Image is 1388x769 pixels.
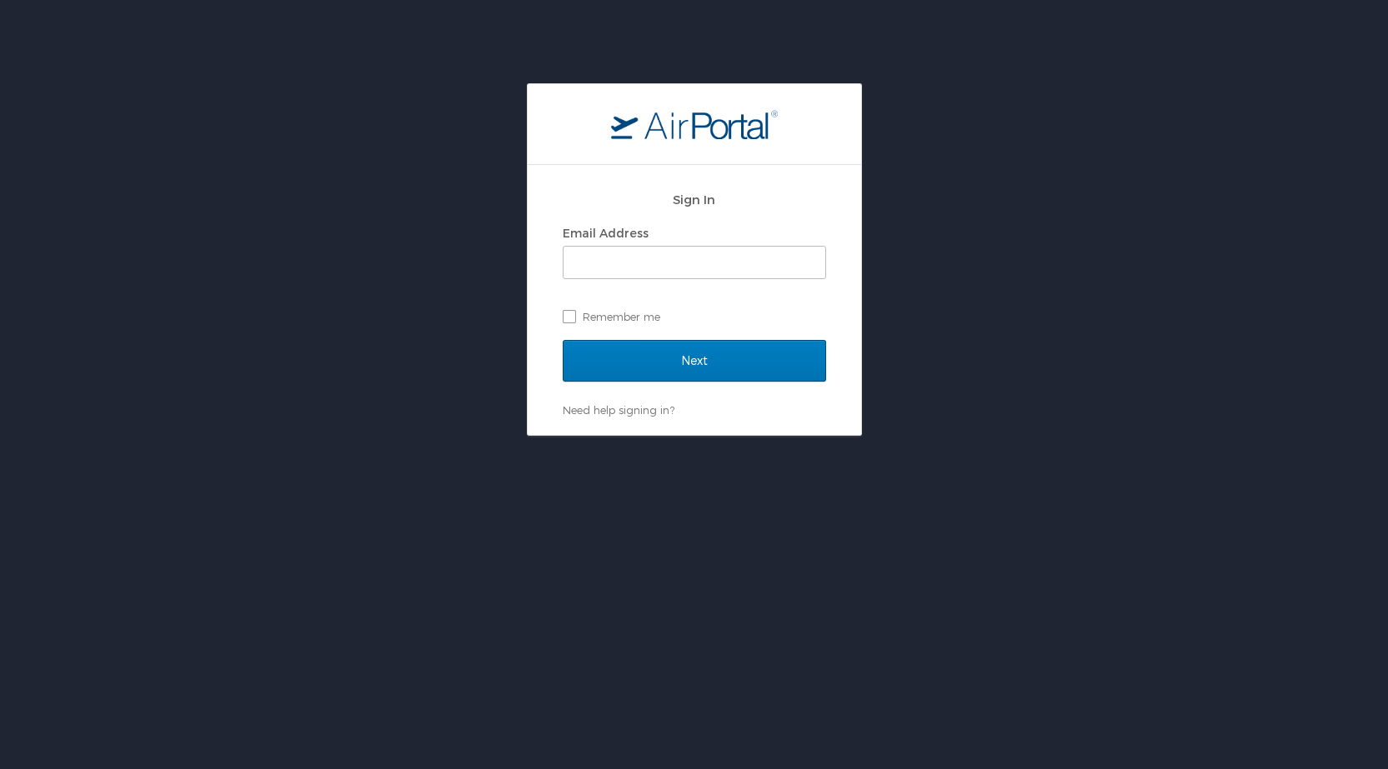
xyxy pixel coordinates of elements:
label: Remember me [563,304,826,329]
label: Email Address [563,226,649,240]
a: Need help signing in? [563,403,674,417]
h2: Sign In [563,190,826,209]
img: logo [611,109,778,139]
input: Next [563,340,826,382]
